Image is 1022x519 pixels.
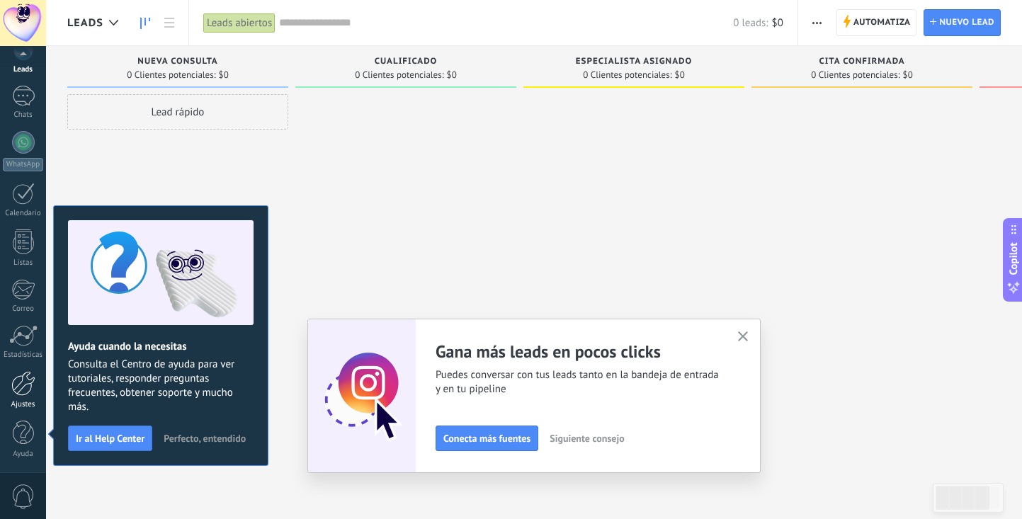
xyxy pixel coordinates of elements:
span: Nuevo lead [939,10,994,35]
span: $0 [772,16,783,30]
div: Lead rápido [67,94,288,130]
div: Chats [3,110,44,120]
div: Nueva consulta [74,57,281,69]
div: Leads [3,65,44,74]
span: $0 [903,71,913,79]
div: Ayuda [3,450,44,459]
span: Cualificado [375,57,438,67]
span: Ir al Help Center [76,433,144,443]
a: Leads [133,9,157,37]
button: Más [807,9,827,36]
span: Puedes conversar con tus leads tanto en la bandeja de entrada y en tu pipeline [436,368,720,397]
span: $0 [219,71,229,79]
span: $0 [447,71,457,79]
div: Estadísticas [3,350,44,360]
span: 0 Clientes potenciales: [127,71,215,79]
span: 0 leads: [733,16,768,30]
span: Consulta el Centro de ayuda para ver tutoriales, responder preguntas frecuentes, obtener soporte ... [68,358,254,414]
span: 0 Clientes potenciales: [355,71,443,79]
span: Nueva consulta [137,57,217,67]
h2: Ayuda cuando la necesitas [68,340,254,353]
div: Cita confirmada [759,57,965,69]
span: 0 Clientes potenciales: [811,71,899,79]
span: Siguiente consejo [550,433,624,443]
div: Especialista asignado [530,57,737,69]
a: Lista [157,9,181,37]
div: Listas [3,258,44,268]
span: Cita confirmada [819,57,904,67]
a: Nuevo lead [924,9,1001,36]
div: Ajustes [3,400,44,409]
button: Conecta más fuentes [436,426,538,451]
a: Automatiza [836,9,917,36]
button: Siguiente consejo [543,428,630,449]
span: $0 [675,71,685,79]
div: WhatsApp [3,158,43,171]
span: Perfecto, entendido [164,433,246,443]
span: Especialista asignado [576,57,692,67]
h2: Gana más leads en pocos clicks [436,341,720,363]
span: Copilot [1006,242,1021,275]
div: Cualificado [302,57,509,69]
span: Automatiza [853,10,911,35]
div: Calendario [3,209,44,218]
div: Leads abiertos [203,13,276,33]
div: Correo [3,304,44,314]
span: Conecta más fuentes [443,433,530,443]
button: Perfecto, entendido [157,428,252,449]
span: 0 Clientes potenciales: [583,71,671,79]
span: Leads [67,16,103,30]
button: Ir al Help Center [68,426,152,451]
